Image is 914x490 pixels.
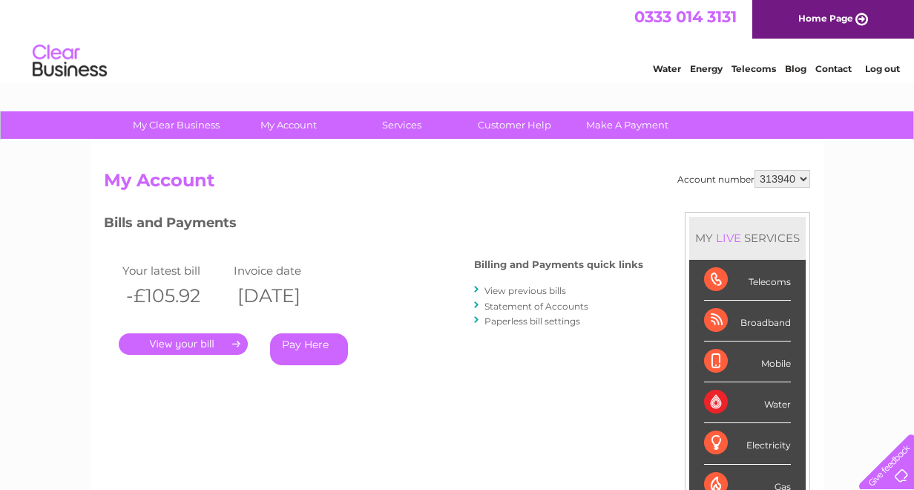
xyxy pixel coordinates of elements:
[104,212,643,238] h3: Bills and Payments
[865,63,900,74] a: Log out
[119,261,230,281] td: Your latest bill
[341,111,463,139] a: Services
[119,281,230,311] th: -£105.92
[785,63,806,74] a: Blog
[230,281,341,311] th: [DATE]
[115,111,237,139] a: My Clear Business
[713,231,744,245] div: LIVE
[484,301,588,312] a: Statement of Accounts
[474,259,643,270] h4: Billing and Payments quick links
[704,382,791,423] div: Water
[453,111,576,139] a: Customer Help
[653,63,681,74] a: Water
[119,333,248,355] a: .
[704,301,791,342] div: Broadband
[230,261,341,281] td: Invoice date
[704,260,791,301] div: Telecoms
[634,7,737,26] a: 0333 014 3131
[484,316,580,327] a: Paperless bill settings
[689,217,806,259] div: MY SERVICES
[104,170,810,198] h2: My Account
[704,423,791,464] div: Electricity
[32,39,108,84] img: logo.png
[704,342,791,382] div: Mobile
[108,8,809,72] div: Clear Business is a trading name of Verastar Limited (registered in [GEOGRAPHIC_DATA] No. 3667643...
[566,111,688,139] a: Make A Payment
[677,170,810,188] div: Account number
[270,333,348,365] a: Pay Here
[484,285,566,296] a: View previous bills
[815,63,852,74] a: Contact
[690,63,723,74] a: Energy
[228,111,350,139] a: My Account
[731,63,776,74] a: Telecoms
